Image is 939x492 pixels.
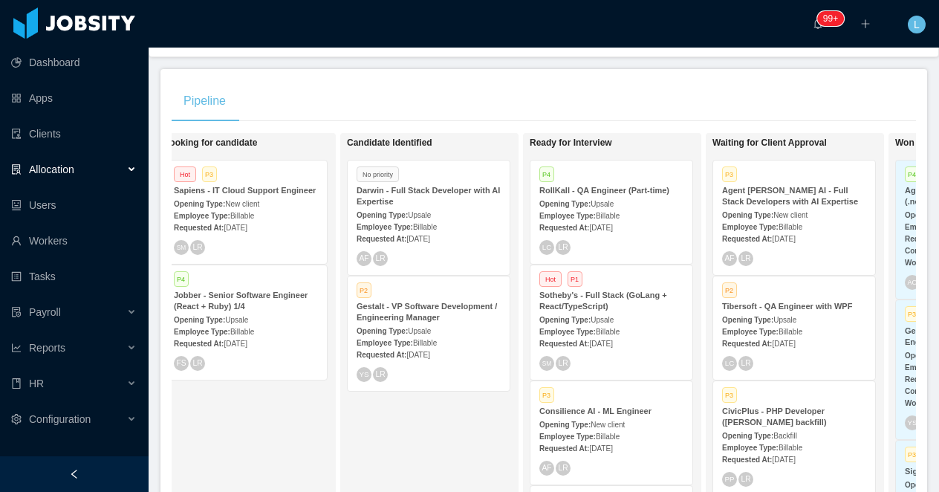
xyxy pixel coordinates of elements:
[357,339,413,347] strong: Employee Type:
[11,164,22,175] i: icon: solution
[539,200,591,208] strong: Opening Type:
[174,291,308,311] strong: Jobber - Senior Software Engineer (React + Ruby) 1/4
[558,359,568,367] span: LR
[772,456,795,464] span: [DATE]
[722,407,827,427] strong: CivicPlus - PHP Developer ([PERSON_NAME] backfill)
[779,223,802,231] span: Billable
[722,387,737,403] span: P3
[589,224,612,232] span: [DATE]
[11,414,22,424] i: icon: setting
[406,235,429,243] span: [DATE]
[712,137,920,149] h1: Waiting for Client Approval
[542,360,551,366] span: SM
[722,456,772,464] strong: Requested At:
[357,351,406,359] strong: Requested At:
[408,211,431,219] span: Upsale
[907,419,917,427] span: YS
[408,327,431,335] span: Upsale
[174,186,316,195] strong: Sapiens - IT Cloud Support Engineer
[11,119,137,149] a: icon: auditClients
[558,243,568,251] span: LR
[817,11,844,26] sup: 575
[174,328,230,336] strong: Employee Type:
[860,19,871,29] i: icon: plus
[905,306,920,322] span: P3
[539,444,589,453] strong: Requested At:
[722,211,773,219] strong: Opening Type:
[722,235,772,243] strong: Requested At:
[773,316,796,324] span: Upsale
[225,316,248,324] span: Upsale
[357,327,408,335] strong: Opening Type:
[542,243,552,251] span: LC
[596,433,620,441] span: Billable
[225,200,259,208] span: New client
[539,328,596,336] strong: Employee Type:
[11,226,137,256] a: icon: userWorkers
[589,444,612,453] span: [DATE]
[29,342,65,354] span: Reports
[724,254,734,262] span: AF
[725,359,735,367] span: LC
[224,340,247,348] span: [DATE]
[11,190,137,220] a: icon: robotUsers
[174,166,196,182] span: Hot
[773,211,808,219] span: New client
[357,211,408,219] strong: Opening Type:
[406,351,429,359] span: [DATE]
[905,447,920,462] span: P3
[11,378,22,389] i: icon: book
[558,464,568,472] span: LR
[202,166,217,182] span: P3
[539,291,667,311] strong: Sotheby's - Full Stack (GoLang + React/TypeScript)
[224,224,247,232] span: [DATE]
[722,282,737,298] span: P2
[230,328,254,336] span: Billable
[591,200,614,208] span: Upsale
[359,370,368,378] span: YS
[722,302,852,311] strong: Tibersoft - QA Engineer with WPF
[722,328,779,336] strong: Employee Type:
[357,282,371,298] span: P2
[375,370,385,378] span: LR
[347,137,555,149] h1: Candidate Identified
[174,212,230,220] strong: Employee Type:
[539,421,591,429] strong: Opening Type:
[11,48,137,77] a: icon: pie-chartDashboard
[539,387,554,403] span: P3
[174,340,224,348] strong: Requested At:
[29,413,91,425] span: Configuration
[596,328,620,336] span: Billable
[192,359,202,367] span: LR
[741,359,750,367] span: LR
[779,328,802,336] span: Billable
[174,271,189,287] span: P4
[722,186,858,206] strong: Agent [PERSON_NAME] AI - Full Stack Developers with AI Expertise
[192,243,202,251] span: LR
[359,254,368,262] span: AF
[907,279,917,286] span: AO
[591,421,625,429] span: New client
[29,164,74,175] span: Allocation
[177,244,186,250] span: SM
[914,16,920,33] span: L
[568,271,582,287] span: P1
[375,254,385,262] span: LR
[722,432,773,440] strong: Opening Type:
[539,212,596,220] strong: Employee Type:
[772,235,795,243] span: [DATE]
[596,212,620,220] span: Billable
[539,407,652,415] strong: Consilience AI - ML Engineer
[539,316,591,324] strong: Opening Type:
[589,340,612,348] span: [DATE]
[11,307,22,317] i: icon: file-protect
[539,166,554,182] span: P4
[357,235,406,243] strong: Requested At:
[591,316,614,324] span: Upsale
[357,302,497,322] strong: Gestalt - VP Software Development / Engineering Manager
[29,306,61,318] span: Payroll
[813,19,823,29] i: icon: bell
[741,254,750,262] span: LR
[174,316,225,324] strong: Opening Type:
[722,316,773,324] strong: Opening Type:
